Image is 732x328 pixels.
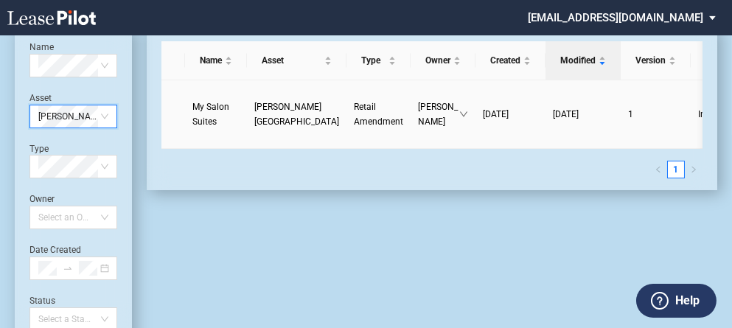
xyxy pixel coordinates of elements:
[690,166,697,173] span: right
[490,53,520,68] span: Created
[459,110,468,119] span: down
[675,291,700,310] label: Help
[685,161,703,178] button: right
[254,100,339,129] a: [PERSON_NAME][GEOGRAPHIC_DATA]
[254,102,339,127] span: Lewis Center
[29,93,52,103] label: Asset
[553,109,579,119] span: [DATE]
[628,109,633,119] span: 1
[354,102,403,127] span: Retail Amendment
[361,53,386,68] span: Type
[354,100,403,129] a: Retail Amendment
[262,53,321,68] span: Asset
[247,41,346,80] th: Asset
[628,107,683,122] a: 1
[29,296,55,306] label: Status
[553,107,613,122] a: [DATE]
[649,161,667,178] button: left
[185,41,247,80] th: Name
[649,161,667,178] li: Previous Page
[425,53,450,68] span: Owner
[29,144,49,154] label: Type
[545,41,621,80] th: Modified
[418,100,459,129] span: [PERSON_NAME]
[483,109,509,119] span: [DATE]
[621,41,691,80] th: Version
[685,161,703,178] li: Next Page
[29,42,54,52] label: Name
[655,166,662,173] span: left
[29,194,55,204] label: Owner
[560,53,596,68] span: Modified
[200,53,222,68] span: Name
[192,100,240,129] a: My Salon Suites
[63,263,73,273] span: to
[667,161,685,178] li: 1
[411,41,475,80] th: Owner
[38,105,108,128] span: Lewis Center
[346,41,411,80] th: Type
[636,284,717,318] button: Help
[475,41,545,80] th: Created
[635,53,666,68] span: Version
[192,102,229,127] span: My Salon Suites
[483,107,538,122] a: [DATE]
[29,245,81,255] label: Date Created
[63,263,73,273] span: swap-right
[668,161,684,178] a: 1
